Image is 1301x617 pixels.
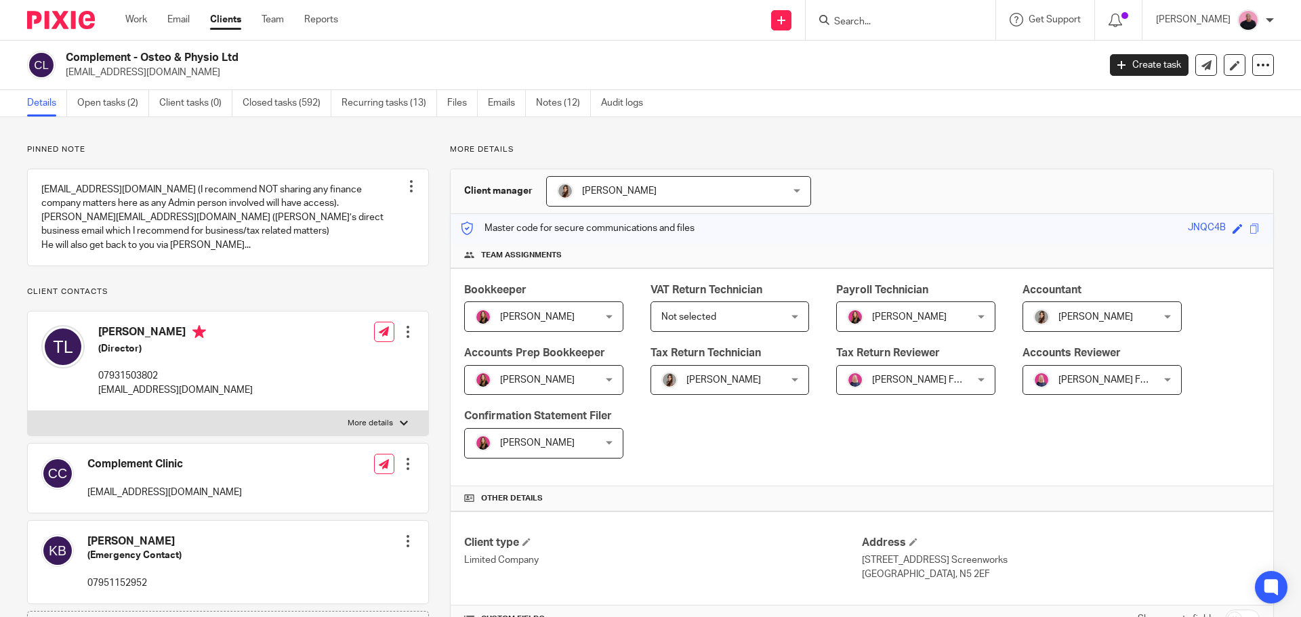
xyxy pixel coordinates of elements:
a: Reports [304,13,338,26]
img: Cheryl%20Sharp%20FCCA.png [1033,372,1050,388]
a: Emails [488,90,526,116]
input: Search [833,16,955,28]
p: Master code for secure communications and files [461,221,695,235]
img: Cheryl%20Sharp%20FCCA.png [847,372,863,388]
img: 22.png [557,183,573,199]
h3: Client manager [464,184,533,198]
span: [PERSON_NAME] FCCA [872,375,974,385]
span: [PERSON_NAME] [500,438,575,448]
a: Audit logs [601,90,653,116]
h4: [PERSON_NAME] [98,325,253,342]
span: Accounts Prep Bookkeeper [464,347,605,358]
h4: Address [862,536,1260,550]
img: svg%3E [41,325,85,368]
span: [PERSON_NAME] [686,375,761,385]
p: More details [348,418,393,429]
p: 07951152952 [87,576,182,590]
i: Primary [192,325,206,339]
h4: Client type [464,536,862,550]
a: Client tasks (0) [159,90,232,116]
img: svg%3E [27,51,56,79]
a: Create task [1110,54,1189,76]
span: Not selected [661,312,716,322]
span: Accountant [1023,284,1081,295]
span: [PERSON_NAME] [500,375,575,385]
span: [PERSON_NAME] FCCA [1058,375,1160,385]
span: Tax Return Reviewer [836,347,940,358]
img: svg%3E [41,457,74,490]
a: Files [447,90,478,116]
a: Team [262,13,284,26]
span: Payroll Technician [836,284,928,295]
img: 22.png [661,372,678,388]
a: Closed tasks (592) [243,90,331,116]
a: Clients [210,13,241,26]
a: Details [27,90,67,116]
span: [PERSON_NAME] [500,312,575,322]
span: Confirmation Statement Filer [464,410,612,421]
div: JNQC4B [1188,221,1226,236]
span: Bookkeeper [464,284,526,295]
span: [PERSON_NAME] [582,186,657,196]
span: VAT Return Technician [650,284,762,295]
p: Pinned note [27,144,429,155]
p: [PERSON_NAME] [1156,13,1231,26]
p: [GEOGRAPHIC_DATA], N5 2EF [862,568,1260,581]
img: Bio%20-%20Kemi%20.png [1237,9,1259,31]
h4: [PERSON_NAME] [87,534,182,549]
a: Recurring tasks (13) [342,90,437,116]
img: 17.png [475,309,491,325]
p: [EMAIL_ADDRESS][DOMAIN_NAME] [66,66,1090,79]
span: [PERSON_NAME] [872,312,947,322]
span: Tax Return Technician [650,347,761,358]
h5: (Emergency Contact) [87,549,182,562]
span: Other details [481,493,543,504]
p: [STREET_ADDRESS] Screenworks [862,553,1260,567]
img: 22.png [1033,309,1050,325]
p: Limited Company [464,553,862,567]
img: 17.png [847,309,863,325]
a: Notes (12) [536,90,591,116]
span: Accounts Reviewer [1023,347,1121,358]
p: [EMAIL_ADDRESS][DOMAIN_NAME] [87,486,242,499]
img: svg%3E [41,534,74,567]
p: [EMAIL_ADDRESS][DOMAIN_NAME] [98,383,253,397]
span: Team assignments [481,250,562,261]
img: 17.png [475,435,491,451]
img: 17.png [475,372,491,388]
span: [PERSON_NAME] [1058,312,1133,322]
a: Open tasks (2) [77,90,149,116]
a: Email [167,13,190,26]
p: 07931503802 [98,369,253,383]
img: Pixie [27,11,95,29]
h2: Complement - Osteo & Physio Ltd [66,51,885,65]
a: Work [125,13,147,26]
span: Get Support [1029,15,1081,24]
p: Client contacts [27,286,429,297]
h5: (Director) [98,342,253,356]
p: More details [450,144,1274,155]
h4: Complement Clinic [87,457,242,471]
